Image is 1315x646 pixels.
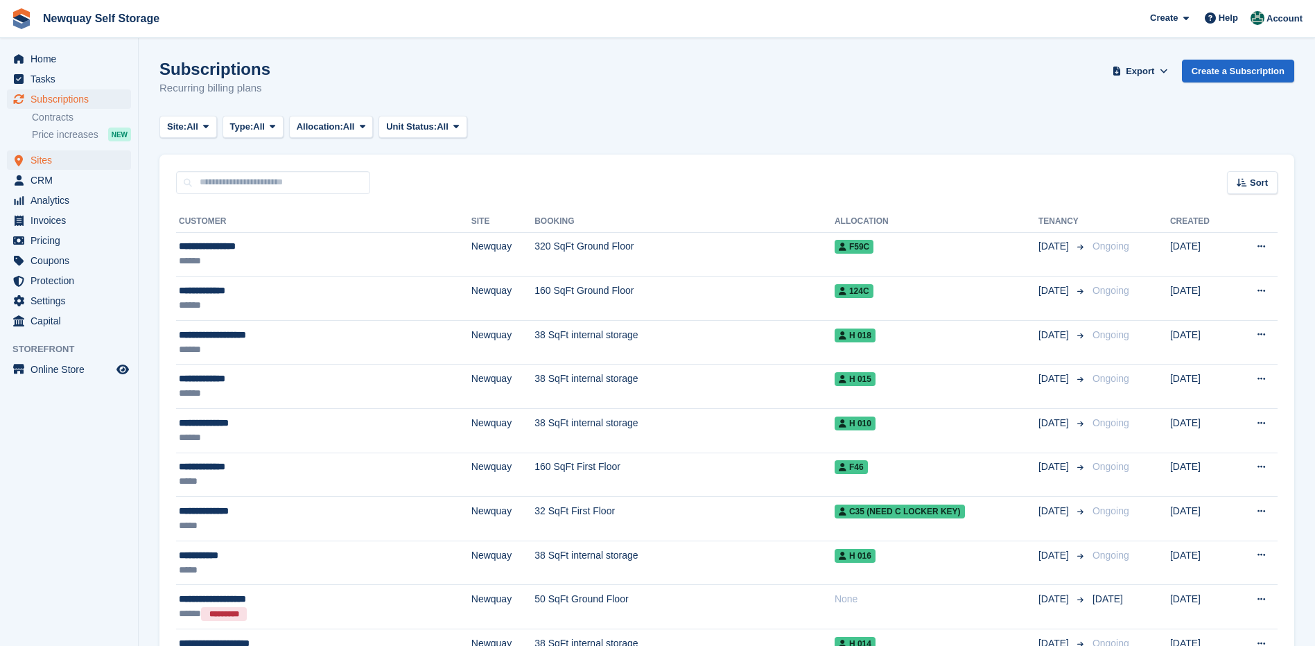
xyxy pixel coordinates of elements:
[7,360,131,379] a: menu
[471,320,534,365] td: Newquay
[31,191,114,210] span: Analytics
[1170,453,1232,497] td: [DATE]
[471,409,534,453] td: Newquay
[230,120,254,134] span: Type:
[1038,592,1072,606] span: [DATE]
[7,271,131,290] a: menu
[1038,372,1072,386] span: [DATE]
[1092,505,1129,516] span: Ongoing
[835,460,868,474] span: F46
[12,342,138,356] span: Storefront
[1038,504,1072,518] span: [DATE]
[108,128,131,141] div: NEW
[1170,409,1232,453] td: [DATE]
[1170,320,1232,365] td: [DATE]
[31,150,114,170] span: Sites
[471,497,534,541] td: Newquay
[31,311,114,331] span: Capital
[471,277,534,321] td: Newquay
[1092,285,1129,296] span: Ongoing
[835,211,1038,233] th: Allocation
[1150,11,1178,25] span: Create
[31,49,114,69] span: Home
[7,291,131,311] a: menu
[1170,497,1232,541] td: [DATE]
[159,80,270,96] p: Recurring billing plans
[31,231,114,250] span: Pricing
[1170,585,1232,629] td: [DATE]
[1038,548,1072,563] span: [DATE]
[534,232,835,277] td: 320 SqFt Ground Floor
[32,128,98,141] span: Price increases
[1092,373,1129,384] span: Ongoing
[534,497,835,541] td: 32 SqFt First Floor
[1038,328,1072,342] span: [DATE]
[1126,64,1154,78] span: Export
[1092,241,1129,252] span: Ongoing
[31,360,114,379] span: Online Store
[1038,211,1087,233] th: Tenancy
[835,329,876,342] span: H 018
[31,271,114,290] span: Protection
[7,231,131,250] a: menu
[343,120,355,134] span: All
[471,211,534,233] th: Site
[1038,460,1072,474] span: [DATE]
[297,120,343,134] span: Allocation:
[7,311,131,331] a: menu
[1251,11,1264,25] img: JON
[31,69,114,89] span: Tasks
[11,8,32,29] img: stora-icon-8386f47178a22dfd0bd8f6a31ec36ba5ce8667c1dd55bd0f319d3a0aa187defe.svg
[534,320,835,365] td: 38 SqFt internal storage
[471,232,534,277] td: Newquay
[471,585,534,629] td: Newquay
[31,89,114,109] span: Subscriptions
[1170,365,1232,409] td: [DATE]
[471,541,534,585] td: Newquay
[534,453,835,497] td: 160 SqFt First Floor
[223,116,284,139] button: Type: All
[37,7,165,30] a: Newquay Self Storage
[114,361,131,378] a: Preview store
[289,116,374,139] button: Allocation: All
[7,150,131,170] a: menu
[7,171,131,190] a: menu
[437,120,449,134] span: All
[253,120,265,134] span: All
[7,89,131,109] a: menu
[7,69,131,89] a: menu
[1182,60,1294,82] a: Create a Subscription
[835,372,876,386] span: H 015
[32,111,131,124] a: Contracts
[471,365,534,409] td: Newquay
[31,291,114,311] span: Settings
[1092,461,1129,472] span: Ongoing
[1092,329,1129,340] span: Ongoing
[1170,277,1232,321] td: [DATE]
[835,240,873,254] span: F59C
[835,549,876,563] span: H 016
[534,277,835,321] td: 160 SqFt Ground Floor
[7,49,131,69] a: menu
[176,211,471,233] th: Customer
[378,116,467,139] button: Unit Status: All
[1110,60,1171,82] button: Export
[7,251,131,270] a: menu
[1038,239,1072,254] span: [DATE]
[534,211,835,233] th: Booking
[31,211,114,230] span: Invoices
[1250,176,1268,190] span: Sort
[1170,541,1232,585] td: [DATE]
[471,453,534,497] td: Newquay
[32,127,131,142] a: Price increases NEW
[1092,417,1129,428] span: Ongoing
[186,120,198,134] span: All
[31,251,114,270] span: Coupons
[167,120,186,134] span: Site:
[1266,12,1303,26] span: Account
[31,171,114,190] span: CRM
[835,592,1038,606] div: None
[1219,11,1238,25] span: Help
[835,417,876,430] span: H 010
[1170,211,1232,233] th: Created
